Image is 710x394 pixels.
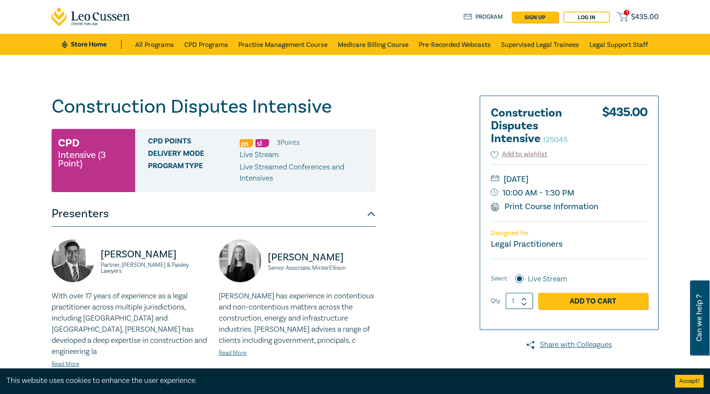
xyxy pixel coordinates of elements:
[491,172,648,186] small: [DATE]
[52,96,376,118] h1: Construction Disputes Intensive
[101,262,209,274] small: Partner, [PERSON_NAME] & Paisley Lawyers
[58,135,79,151] h3: CPD
[255,139,269,147] img: Substantive Law
[238,34,327,55] a: Practice Management Course
[135,34,174,55] a: All Programs
[491,296,500,306] label: Qty
[675,375,704,388] button: Accept cookies
[101,248,209,261] p: [PERSON_NAME]
[624,10,629,15] span: 1
[491,149,548,159] button: Add to wishlist
[491,201,599,212] a: Print Course Information
[501,34,579,55] a: Supervised Legal Trainees
[277,137,299,148] li: 3 Point s
[219,239,261,282] img: https://s3.ap-southeast-2.amazonaws.com/leo-cussen-store-production-content/Contacts/Isobel%20Car...
[62,40,121,49] a: Store Home
[240,150,279,160] span: Live Stream
[240,139,253,147] img: Professional Skills
[148,162,240,184] span: Program type
[506,293,533,309] input: 1
[563,12,610,23] a: Log in
[268,251,376,264] p: [PERSON_NAME]
[538,293,648,309] a: Add to Cart
[491,229,648,237] p: Designed for
[268,265,376,271] small: Senior Associate, MinterEllison
[695,286,703,350] span: Can we help ?
[52,201,376,227] button: Presenters
[52,239,94,282] img: https://s3.ap-southeast-2.amazonaws.com/leo-cussen-store-production-content/Contacts/Kerry%20Ioul...
[219,349,246,357] a: Read More
[528,274,567,285] label: Live Stream
[184,34,228,55] a: CPD Programs
[58,151,129,168] small: Intensive (3 Point)
[491,274,508,283] span: Select:
[491,186,648,200] small: 10:00 AM - 1:30 PM
[219,291,376,346] p: [PERSON_NAME] has experience in contentious and non-contentious matters across the construction, ...
[631,12,659,22] span: $ 435.00
[464,12,503,22] a: Program
[52,291,209,357] p: With over 17 years of experience as a legal practitioner across multiple jurisdictions, including...
[148,137,240,148] span: CPD Points
[240,162,369,184] p: Live Streamed Conferences and Intensives
[491,239,562,250] small: Legal Practitioners
[52,360,79,368] a: Read More
[419,34,491,55] a: Pre-Recorded Webcasts
[543,135,568,145] small: I25045
[512,12,558,23] a: sign up
[602,107,648,149] div: $ 435.00
[148,149,240,161] span: Delivery Mode
[480,339,659,350] a: Share with Colleagues
[589,34,648,55] a: Legal Support Staff
[338,34,409,55] a: Medicare Billing Course
[6,375,662,386] div: This website uses cookies to enhance the user experience.
[491,107,585,145] h2: Construction Disputes Intensive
